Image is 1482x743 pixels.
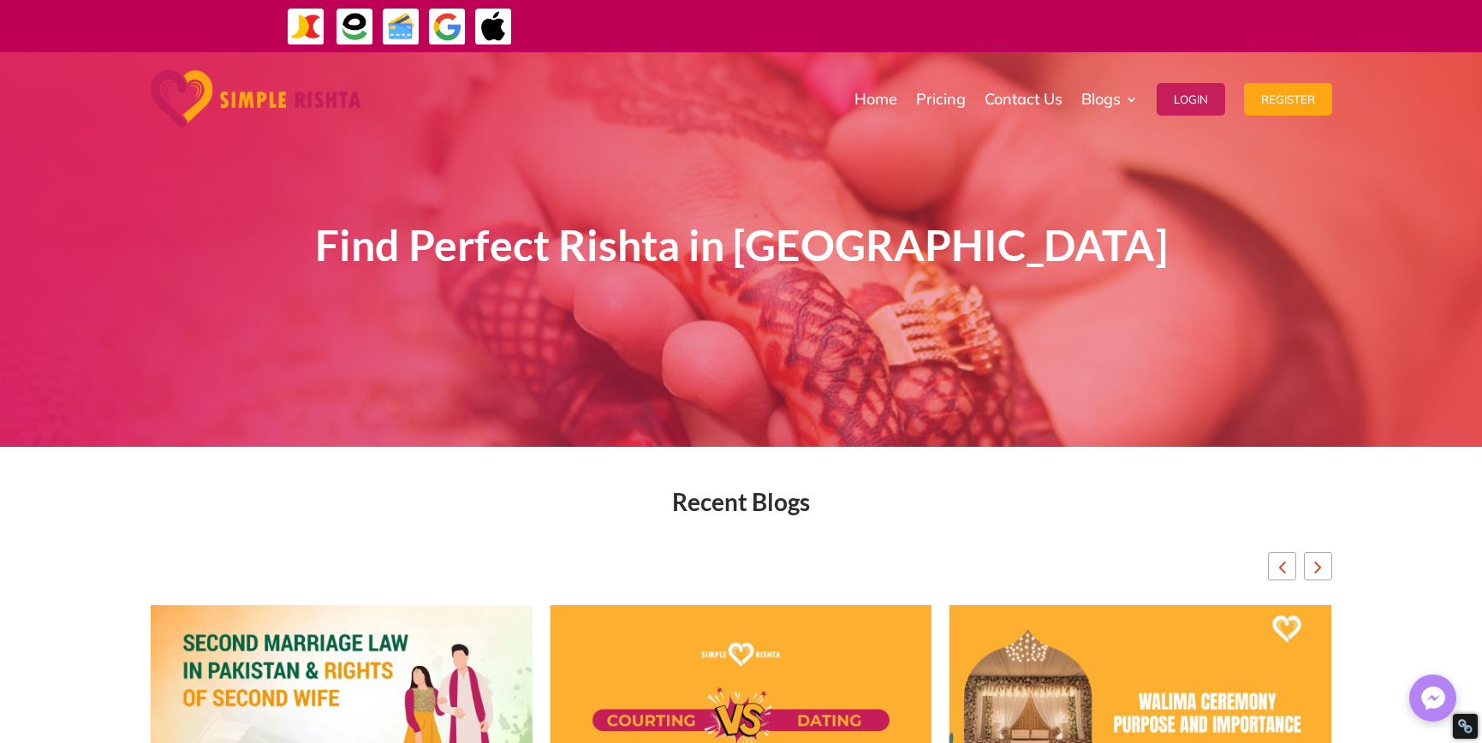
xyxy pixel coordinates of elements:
img: GooglePay-icon [428,8,467,46]
div: ایپ میں پیمنٹ صرف گوگل پے اور ایپل پے کے ذریعے ممکن ہے۔ ، یا کریڈٹ کارڈ کے ذریعے ویب سائٹ پر ہوگی۔ [565,15,1304,36]
img: Messenger [1416,681,1450,716]
div: Next slide [1304,552,1332,580]
a: Blogs [1081,56,1138,142]
img: Credit Cards [382,8,420,46]
div: Restore Info Box &#10;&#10;NoFollow Info:&#10; META-Robots NoFollow: &#09;true&#10; META-Robots N... [1457,718,1473,734]
a: Contact Us [985,56,1062,142]
button: Login [1157,83,1225,116]
img: EasyPaisa-icon [336,8,374,46]
div: Previous slide [1268,552,1296,580]
span: Find Perfect Rishta in [GEOGRAPHIC_DATA] [315,219,1168,270]
div: Recent Blogs [151,492,1332,513]
button: Register [1244,83,1332,116]
strong: جاز کیش [891,10,927,40]
a: Pricing [916,56,966,142]
a: Register [1244,56,1332,142]
a: Login [1157,56,1225,142]
a: Home [854,56,897,142]
strong: ایزی پیسہ [849,10,887,40]
img: JazzCash-icon [287,8,325,46]
img: ApplePay-icon [474,8,513,46]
